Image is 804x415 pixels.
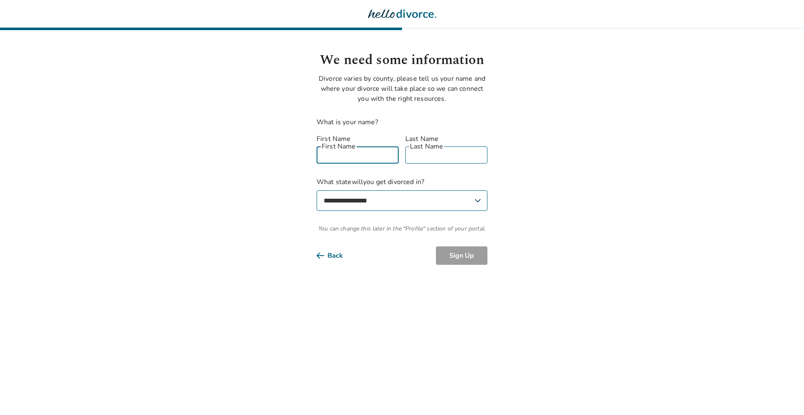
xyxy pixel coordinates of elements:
button: Back [317,246,356,265]
label: What is your name? [317,118,378,127]
select: What statewillyou get divorced in? [317,190,487,211]
label: Last Name [405,134,487,144]
label: What state will you get divorced in? [317,177,487,211]
h1: We need some information [317,50,487,70]
iframe: Chat Widget [762,375,804,415]
span: You can change this later in the "Profile" section of your portal. [317,224,487,233]
label: First Name [317,134,399,144]
button: Sign Up [436,246,487,265]
p: Divorce varies by county, please tell us your name and where your divorce will take place so we c... [317,74,487,104]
